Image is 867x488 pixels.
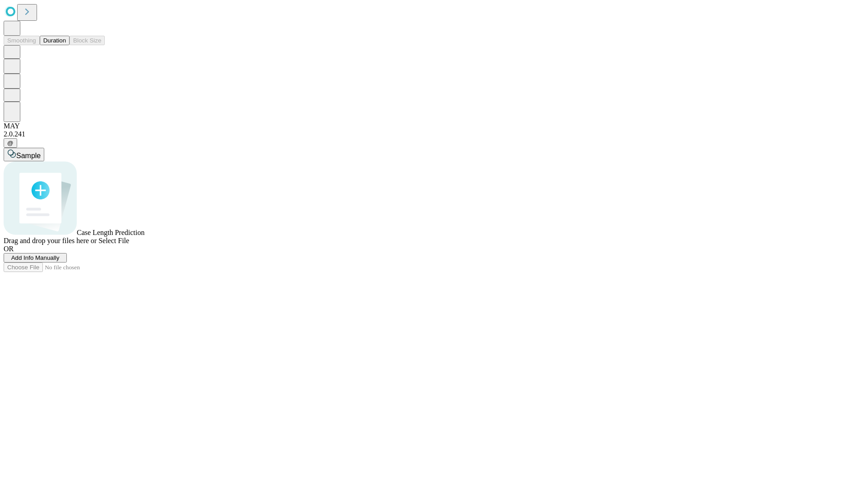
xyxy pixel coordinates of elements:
[4,36,40,45] button: Smoothing
[70,36,105,45] button: Block Size
[4,237,97,244] span: Drag and drop your files here or
[4,253,67,263] button: Add Info Manually
[4,130,863,138] div: 2.0.241
[4,122,863,130] div: MAY
[98,237,129,244] span: Select File
[40,36,70,45] button: Duration
[77,229,144,236] span: Case Length Prediction
[11,254,60,261] span: Add Info Manually
[4,138,17,148] button: @
[4,245,14,253] span: OR
[4,148,44,161] button: Sample
[16,152,41,160] span: Sample
[7,140,14,146] span: @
